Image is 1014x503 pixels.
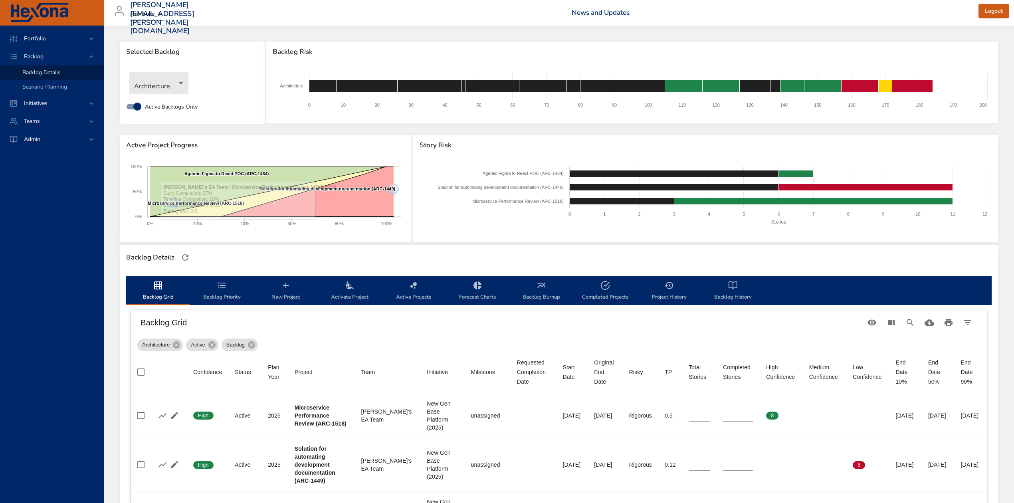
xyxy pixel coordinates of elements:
[853,412,865,419] span: 0
[568,212,571,216] text: 0
[361,367,375,377] div: Sort
[517,358,550,386] div: Sort
[323,281,377,302] span: Activate Project
[517,358,550,386] div: Requested Completion Date
[427,367,458,377] span: Initiative
[131,281,185,302] span: Backlog Grid
[235,367,251,377] div: Sort
[471,461,504,469] div: unassigned
[471,367,495,377] div: Milestone
[195,281,249,302] span: Backlog Priority
[665,461,676,469] div: 0.12
[689,362,710,382] span: Total Stories
[612,103,617,107] text: 90
[240,221,249,226] text: 40%
[777,212,780,216] text: 6
[812,212,814,216] text: 7
[665,367,676,377] span: TP
[723,362,753,382] div: Completed Stories
[961,461,980,469] div: [DATE]
[928,461,948,469] div: [DATE]
[629,461,652,469] div: Rigorous
[916,103,923,107] text: 180
[645,103,652,107] text: 100
[895,461,915,469] div: [DATE]
[22,69,61,76] span: Backlog Details
[882,212,884,216] text: 9
[193,412,214,419] span: High
[928,358,948,386] div: End Date 50%
[427,367,448,377] div: Sort
[427,367,448,377] div: Initiative
[961,412,980,420] div: [DATE]
[572,8,630,17] a: News and Updates
[853,362,883,382] div: Sort
[308,103,311,107] text: 0
[847,212,850,216] text: 8
[603,212,606,216] text: 1
[193,221,202,226] text: 20%
[771,219,786,225] text: Stories
[287,221,296,226] text: 60%
[133,189,142,194] text: 50%
[10,3,69,23] img: Hexona
[766,461,778,469] span: 0
[361,408,414,424] div: [PERSON_NAME]'s EA Team
[920,313,939,332] button: Download CSV
[168,410,180,422] button: Edit Project Details
[562,362,581,382] div: Sort
[268,362,282,382] div: Plan Year
[665,367,672,377] div: Sort
[809,412,822,419] span: 0
[18,99,54,107] span: Initiatives
[341,103,346,107] text: 10
[280,83,304,88] text: Architecture
[708,212,710,216] text: 4
[514,281,568,302] span: Backlog Burnup
[135,214,142,219] text: 0%
[268,362,282,382] div: Sort
[578,281,632,302] span: Completed Projects
[137,339,183,351] div: Architecture
[853,362,883,382] div: Low Confidence
[472,199,564,204] text: Microservice Performance Review (ARC-1518)
[862,313,881,332] button: Standard Views
[950,212,955,216] text: 11
[126,48,258,56] span: Selected Backlog
[594,358,616,386] div: Original End Date
[594,412,616,420] div: [DATE]
[427,449,458,481] div: New Gen Base Platform (2025)
[260,186,396,191] text: Solution for automating development documentation (ARC-1449)
[766,362,796,382] div: Sort
[18,135,47,143] span: Admin
[780,103,788,107] text: 140
[545,103,549,107] text: 70
[743,212,745,216] text: 5
[766,412,778,419] span: 8
[361,367,414,377] span: Team
[483,171,564,176] text: Agentic Figma to React POC (ARC-1484)
[471,367,495,377] div: Sort
[126,141,405,149] span: Active Project Progress
[809,461,822,469] span: 0
[184,171,269,176] text: Agentic Figma to React POC (ARC-1484)
[148,201,244,206] text: Microservice Performance Review (ARC-1518)
[814,103,822,107] text: 150
[235,367,251,377] div: Status
[235,367,255,377] span: Status
[156,410,168,422] button: Show Burnup
[361,457,414,473] div: [PERSON_NAME]'s EA Team
[386,281,441,302] span: Active Projects
[259,281,313,302] span: New Project
[295,367,349,377] span: Project
[124,251,177,264] div: Backlog Details
[713,103,720,107] text: 120
[450,281,505,302] span: Forecast Charts
[562,461,581,469] div: [DATE]
[18,117,46,125] span: Teams
[809,362,840,382] span: Medium Confidence
[126,276,992,305] div: backlog-tab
